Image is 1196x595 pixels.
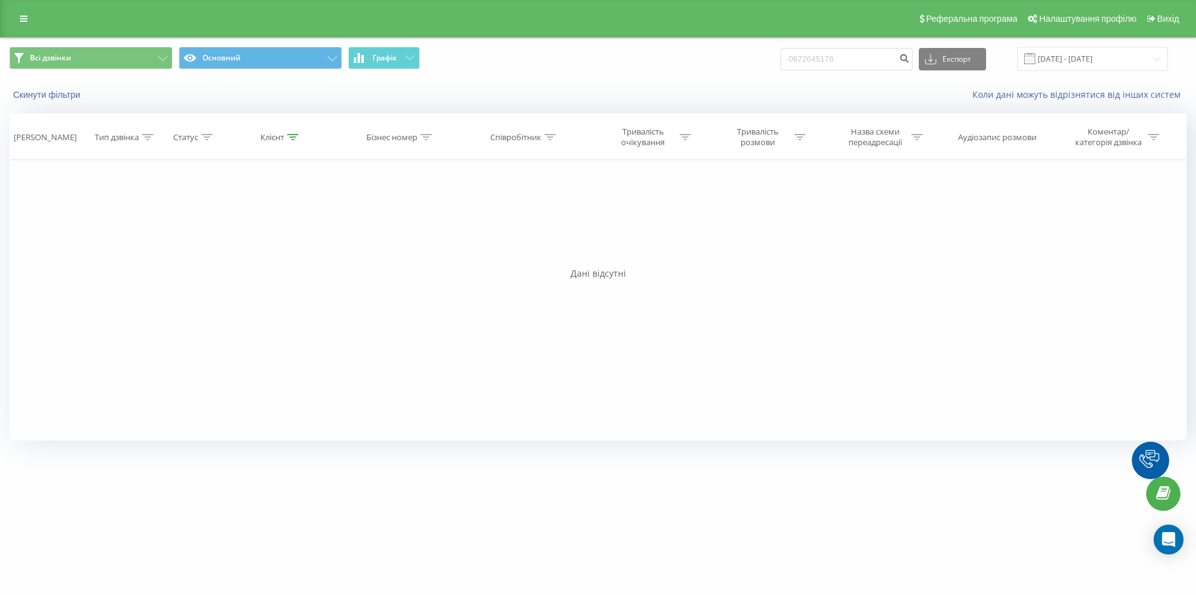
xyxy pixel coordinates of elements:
div: Назва схеми переадресації [842,126,908,148]
button: Скинути фільтри [9,89,87,100]
input: Пошук за номером [781,48,913,70]
div: Open Intercom Messenger [1154,525,1184,555]
span: Вихід [1157,14,1179,24]
span: Графік [373,54,397,62]
button: Експорт [919,48,986,70]
button: Всі дзвінки [9,47,173,69]
a: Коли дані можуть відрізнятися вiд інших систем [972,88,1187,100]
span: Реферальна програма [926,14,1018,24]
div: Коментар/категорія дзвінка [1072,126,1145,148]
div: [PERSON_NAME] [14,132,77,143]
div: Дані відсутні [9,267,1187,280]
div: Тип дзвінка [95,132,139,143]
div: Бізнес номер [366,132,417,143]
button: Графік [348,47,420,69]
div: Тривалість розмови [724,126,791,148]
div: Статус [173,132,198,143]
div: Співробітник [490,132,541,143]
div: Клієнт [260,132,284,143]
span: Налаштування профілю [1039,14,1136,24]
span: Всі дзвінки [30,53,71,63]
div: Аудіозапис розмови [958,132,1037,143]
button: Основний [179,47,342,69]
div: Тривалість очікування [610,126,676,148]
